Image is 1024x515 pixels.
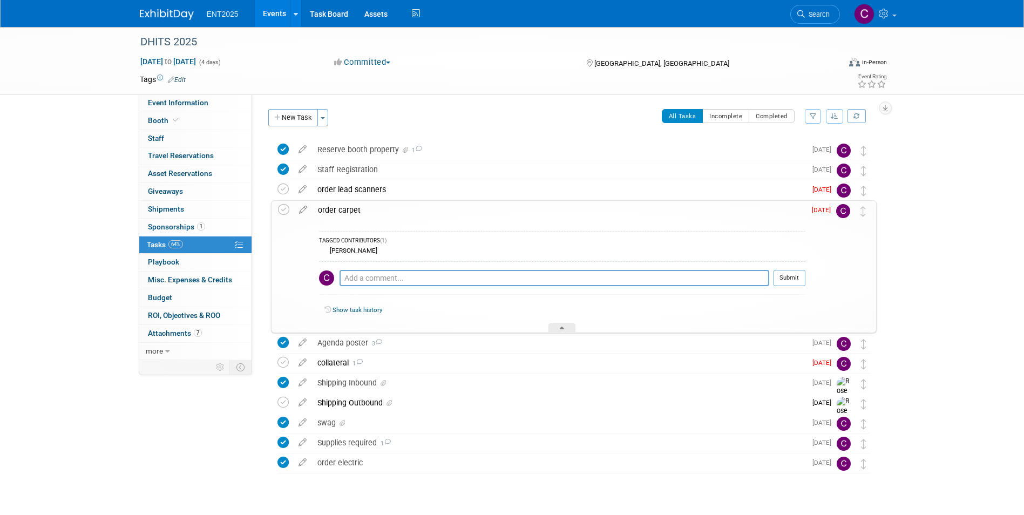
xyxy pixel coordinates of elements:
i: Move task [861,439,866,449]
span: [DATE] [812,339,837,347]
i: Move task [861,379,866,389]
a: Asset Reservations [139,165,252,182]
a: edit [293,398,312,408]
span: Booth [148,116,181,125]
a: edit [294,205,313,215]
a: edit [293,165,312,174]
span: [GEOGRAPHIC_DATA], [GEOGRAPHIC_DATA] [594,59,729,67]
img: Colleen Mueller [837,417,851,431]
span: [DATE] [812,419,837,426]
img: Rose Bodin [837,377,853,415]
a: Playbook [139,254,252,271]
button: Committed [330,57,395,68]
i: Move task [861,186,866,196]
span: [DATE] [812,459,837,466]
td: Tags [140,74,186,85]
i: Booth reservation complete [173,117,179,123]
div: In-Person [862,58,887,66]
img: Colleen Mueller [837,184,851,198]
div: TAGGED CONTRIBUTORS [319,237,805,246]
button: Completed [749,109,795,123]
span: 7 [194,329,202,337]
img: Format-Inperson.png [849,58,860,66]
button: Incomplete [702,109,749,123]
a: Staff [139,130,252,147]
span: 1 [410,147,422,154]
div: [PERSON_NAME] [327,247,377,254]
span: ROI, Objectives & ROO [148,311,220,320]
i: Move task [861,339,866,349]
span: [DATE] [812,166,837,173]
span: ENT2025 [207,10,239,18]
a: Sponsorships1 [139,219,252,236]
a: Edit [168,76,186,84]
a: edit [293,378,312,388]
i: Move task [861,146,866,156]
img: Colleen Mueller [319,270,334,286]
span: Staff [148,134,164,143]
span: Sponsorships [148,222,205,231]
a: Misc. Expenses & Credits [139,272,252,289]
span: Asset Reservations [148,169,212,178]
div: order electric [312,453,806,472]
a: edit [293,338,312,348]
img: Rose Bodin [837,397,853,435]
div: Reserve booth property [312,140,806,159]
a: Show task history [333,306,382,314]
a: Booth [139,112,252,130]
div: order carpet [313,201,805,219]
img: Colleen Mueller [837,457,851,471]
span: [DATE] [812,439,837,446]
span: [DATE] [DATE] [140,57,196,66]
img: Colleen Mueller [837,337,851,351]
div: Shipping Inbound [312,374,806,392]
span: Event Information [148,98,208,107]
span: [DATE] [812,379,837,387]
i: Move task [861,419,866,429]
i: Move task [861,459,866,469]
a: edit [293,418,312,428]
a: edit [293,185,312,194]
a: edit [293,145,312,154]
span: 1 [349,360,363,367]
div: DHITS 2025 [137,32,824,52]
span: Shipments [148,205,184,213]
a: Giveaways [139,183,252,200]
div: Staff Registration [312,160,806,179]
i: Move task [861,166,866,176]
span: (4 days) [198,59,221,66]
img: Colleen Mueller [837,437,851,451]
img: Colleen Mueller [837,144,851,158]
a: Search [790,5,840,24]
img: ExhibitDay [140,9,194,20]
span: Attachments [148,329,202,337]
img: Colleen Mueller [837,164,851,178]
a: Travel Reservations [139,147,252,165]
a: Event Information [139,94,252,112]
div: Shipping Outbound [312,394,806,412]
td: Toggle Event Tabs [229,360,252,374]
div: order lead scanners [312,180,806,199]
div: Event Format [776,56,887,72]
a: edit [293,438,312,448]
span: Misc. Expenses & Credits [148,275,232,284]
div: Event Rating [857,74,886,79]
span: Search [805,10,830,18]
span: (1) [380,238,386,243]
span: [DATE] [812,359,837,367]
span: Playbook [148,257,179,266]
span: Travel Reservations [148,151,214,160]
div: Agenda poster [312,334,806,352]
span: more [146,347,163,355]
a: Attachments7 [139,325,252,342]
img: Colleen Mueller [836,204,850,218]
a: more [139,343,252,360]
i: Move task [861,359,866,369]
a: Refresh [847,109,866,123]
span: 1 [197,222,205,231]
a: edit [293,358,312,368]
a: Budget [139,289,252,307]
span: [DATE] [812,206,836,214]
button: All Tasks [662,109,703,123]
button: New Task [268,109,318,126]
